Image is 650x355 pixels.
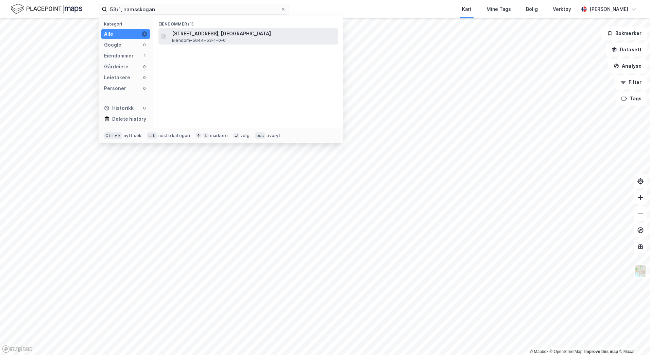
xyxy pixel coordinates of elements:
div: Personer [104,84,126,92]
div: Bolig [526,5,538,13]
button: Filter [615,75,647,89]
div: tab [147,132,157,139]
div: esc [255,132,266,139]
div: 1 [142,31,147,37]
button: Datasett [606,43,647,56]
div: 0 [142,105,147,111]
div: neste kategori [158,133,190,138]
div: markere [210,133,228,138]
div: Delete history [112,115,146,123]
a: Mapbox [530,349,548,354]
div: Gårdeiere [104,63,129,71]
div: 0 [142,42,147,48]
div: Mine Tags [486,5,511,13]
div: Alle [104,30,113,38]
div: 0 [142,64,147,69]
img: Z [634,265,647,277]
div: nytt søk [124,133,142,138]
div: 0 [142,75,147,80]
div: 1 [142,53,147,58]
span: Eiendom • 5044-53-1-0-0 [172,38,226,43]
div: Kategori [104,21,150,27]
input: Søk på adresse, matrikkel, gårdeiere, leietakere eller personer [107,4,280,14]
div: Kontrollprogram for chat [616,322,650,355]
div: [PERSON_NAME] [589,5,628,13]
button: Analyse [608,59,647,73]
div: Kart [462,5,472,13]
div: Eiendommer [104,52,134,60]
div: Verktøy [553,5,571,13]
a: Mapbox homepage [2,345,32,353]
button: Bokmerker [601,27,647,40]
span: [STREET_ADDRESS], [GEOGRAPHIC_DATA] [172,30,335,38]
button: Tags [616,92,647,105]
div: Historikk [104,104,134,112]
div: 0 [142,86,147,91]
iframe: Chat Widget [616,322,650,355]
div: velg [240,133,250,138]
div: avbryt [267,133,280,138]
div: Eiendommer (1) [153,16,343,28]
div: Google [104,41,121,49]
div: Leietakere [104,73,130,82]
a: OpenStreetMap [550,349,583,354]
div: Ctrl + k [104,132,122,139]
img: logo.f888ab2527a4732fd821a326f86c7f29.svg [11,3,82,15]
a: Improve this map [584,349,618,354]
